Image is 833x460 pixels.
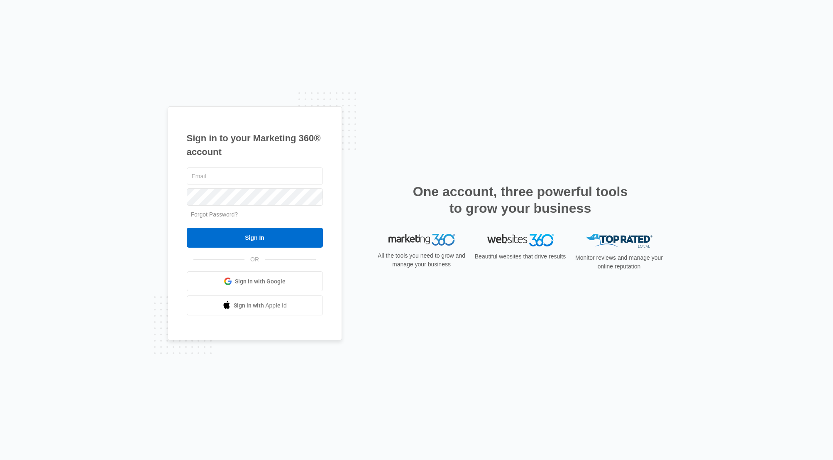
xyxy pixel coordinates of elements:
[187,228,323,248] input: Sign In
[187,131,323,159] h1: Sign in to your Marketing 360® account
[573,253,666,271] p: Monitor reviews and manage your online reputation
[187,295,323,315] a: Sign in with Apple Id
[187,167,323,185] input: Email
[388,234,455,246] img: Marketing 360
[244,255,265,264] span: OR
[235,277,286,286] span: Sign in with Google
[234,301,287,310] span: Sign in with Apple Id
[586,234,652,248] img: Top Rated Local
[375,251,468,269] p: All the tools you need to grow and manage your business
[410,183,630,216] h2: One account, three powerful tools to grow your business
[187,271,323,291] a: Sign in with Google
[474,252,567,261] p: Beautiful websites that drive results
[191,211,238,218] a: Forgot Password?
[487,234,554,246] img: Websites 360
